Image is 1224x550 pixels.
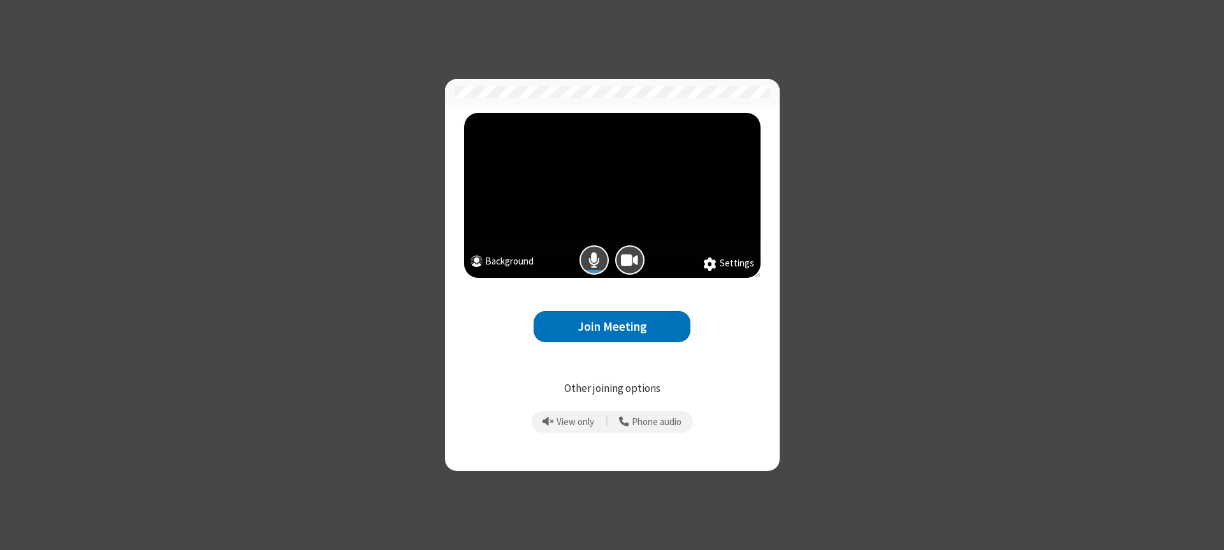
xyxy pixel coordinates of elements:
button: Join Meeting [534,311,690,342]
span: | [606,413,608,431]
button: Camera is on [615,245,645,275]
p: Other joining options [464,380,761,397]
button: Use your phone for mic and speaker while you view the meeting on this device. [615,411,687,433]
button: Settings [703,256,754,271]
button: Prevent echo when there is already an active mic and speaker in the room. [538,411,599,433]
span: Phone audio [632,417,681,428]
button: Background [470,254,534,271]
button: Mic is on [579,245,609,275]
span: View only [557,417,594,428]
